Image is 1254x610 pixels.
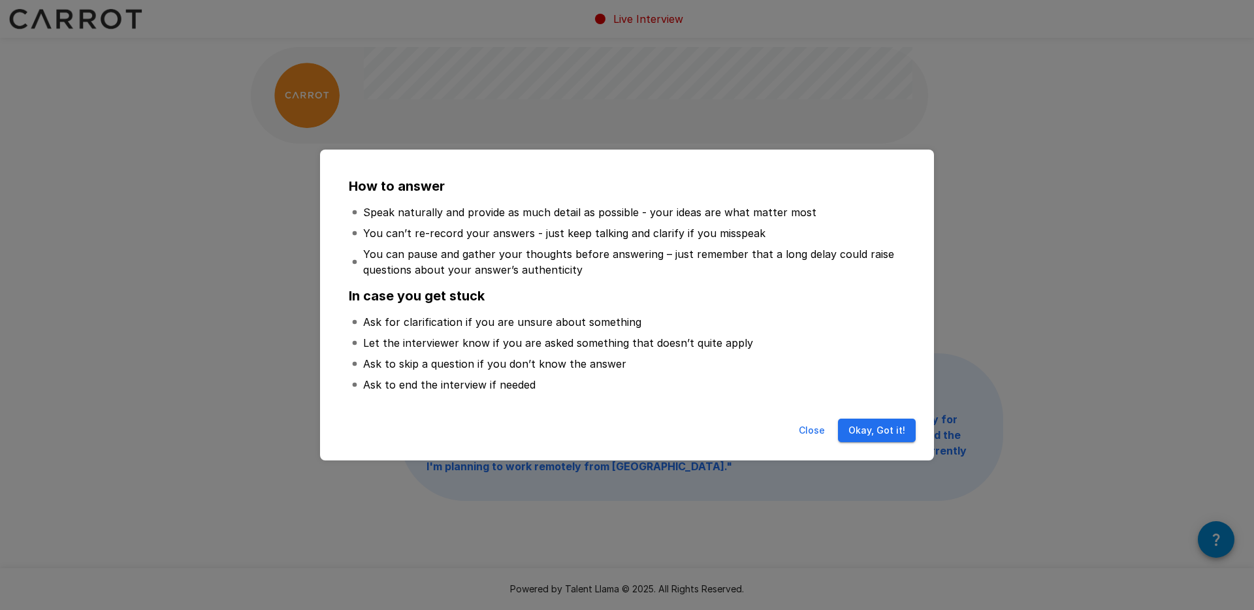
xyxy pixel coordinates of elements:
b: In case you get stuck [349,288,485,304]
p: Ask to skip a question if you don’t know the answer [363,356,626,372]
p: You can pause and gather your thoughts before answering – just remember that a long delay could r... [363,246,903,278]
p: Let the interviewer know if you are asked something that doesn’t quite apply [363,335,753,351]
p: Speak naturally and provide as much detail as possible - your ideas are what matter most [363,204,816,220]
p: Ask to end the interview if needed [363,377,536,393]
b: How to answer [349,178,445,194]
button: Close [791,419,833,443]
p: You can’t re-record your answers - just keep talking and clarify if you misspeak [363,225,765,241]
p: Ask for clarification if you are unsure about something [363,314,641,330]
button: Okay, Got it! [838,419,916,443]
